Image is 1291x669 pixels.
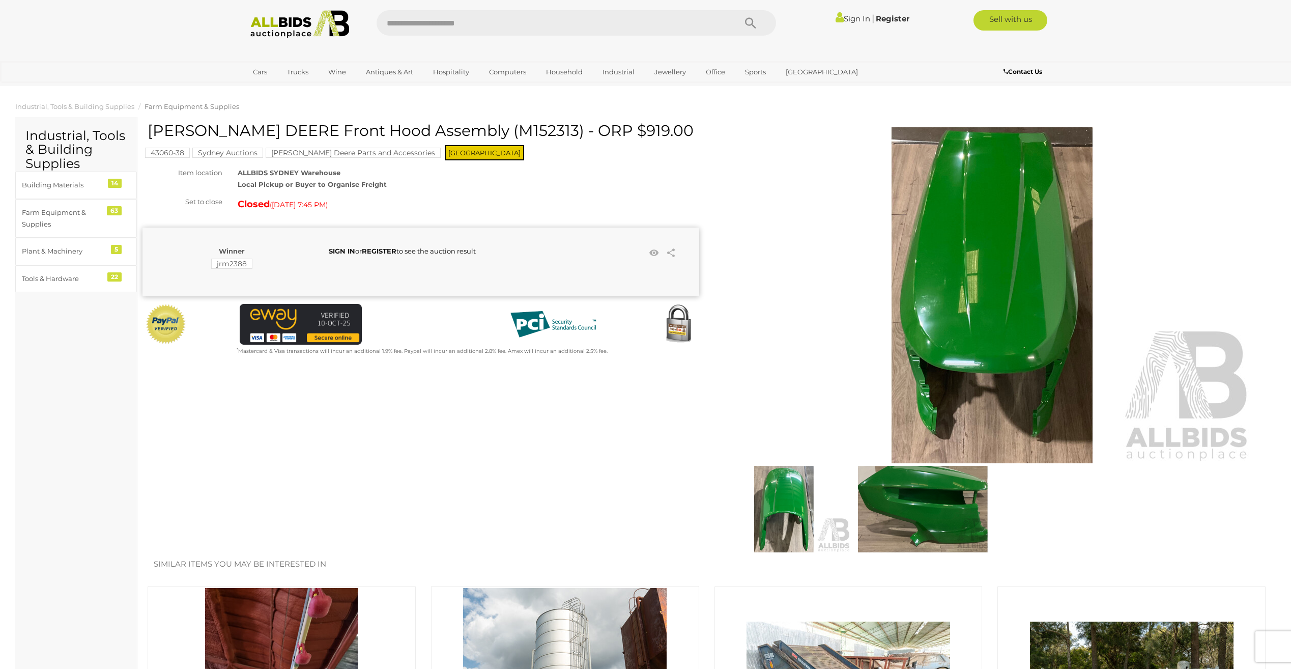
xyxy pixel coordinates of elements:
[973,10,1047,31] a: Sell with us
[272,200,326,209] span: [DATE] 7:45 PM
[246,64,274,80] a: Cars
[482,64,533,80] a: Computers
[135,196,230,208] div: Set to close
[717,466,851,552] img: JOHN DEERE Front Hood Assembly (M152313) - ORP $919.00
[329,247,355,255] a: SIGN IN
[145,304,187,345] img: Official PayPal Seal
[15,199,137,238] a: Farm Equipment & Supplies 63
[876,14,909,23] a: Register
[270,201,328,209] span: ( )
[732,127,1253,463] img: JOHN DEERE Front Hood Assembly (M152313) - ORP $919.00
[238,180,387,188] strong: Local Pickup or Buyer to Organise Freight
[245,10,355,38] img: Allbids.com.au
[107,206,122,215] div: 63
[445,145,524,160] span: [GEOGRAPHIC_DATA]
[362,247,396,255] a: REGISTER
[15,172,137,199] a: Building Materials 14
[22,273,106,285] div: Tools & Hardware
[25,129,127,171] h2: Industrial, Tools & Building Supplies
[699,64,732,80] a: Office
[154,560,1259,569] h2: Similar items you may be interested in
[266,149,441,157] a: [PERSON_NAME] Deere Parts and Accessories
[111,245,122,254] div: 5
[22,207,106,231] div: Farm Equipment & Supplies
[1003,68,1042,75] b: Contact Us
[648,64,693,80] a: Jewellery
[192,149,263,157] a: Sydney Auctions
[22,179,106,191] div: Building Materials
[135,167,230,179] div: Item location
[237,348,608,354] small: Mastercard & Visa transactions will incur an additional 1.9% fee. Paypal will incur an additional...
[145,102,239,110] a: Farm Equipment & Supplies
[266,148,441,158] mark: [PERSON_NAME] Deere Parts and Accessories
[145,149,190,157] a: 43060-38
[108,179,122,188] div: 14
[15,265,137,292] a: Tools & Hardware 22
[646,245,662,261] li: Watch this item
[107,272,122,282] div: 22
[539,64,589,80] a: Household
[219,247,245,255] b: Winner
[836,14,870,23] a: Sign In
[779,64,865,80] a: [GEOGRAPHIC_DATA]
[856,466,990,552] img: JOHN DEERE Front Hood Assembly (M152313) - ORP $919.00
[329,247,476,255] span: or to see the auction result
[15,102,134,110] a: Industrial, Tools & Building Supplies
[238,169,340,177] strong: ALLBIDS SYDNEY Warehouse
[725,10,776,36] button: Search
[192,148,263,158] mark: Sydney Auctions
[1003,66,1045,77] a: Contact Us
[359,64,420,80] a: Antiques & Art
[322,64,353,80] a: Wine
[211,259,252,269] mark: jrm2388
[280,64,315,80] a: Trucks
[238,199,270,210] strong: Closed
[148,122,697,139] h1: [PERSON_NAME] DEERE Front Hood Assembly (M152313) - ORP $919.00
[15,238,137,265] a: Plant & Machinery 5
[240,304,362,345] img: eWAY Payment Gateway
[596,64,641,80] a: Industrial
[658,304,699,345] img: Secured by Rapid SSL
[22,245,106,257] div: Plant & Machinery
[738,64,772,80] a: Sports
[502,304,604,345] img: PCI DSS compliant
[872,13,874,24] span: |
[145,148,190,158] mark: 43060-38
[426,64,476,80] a: Hospitality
